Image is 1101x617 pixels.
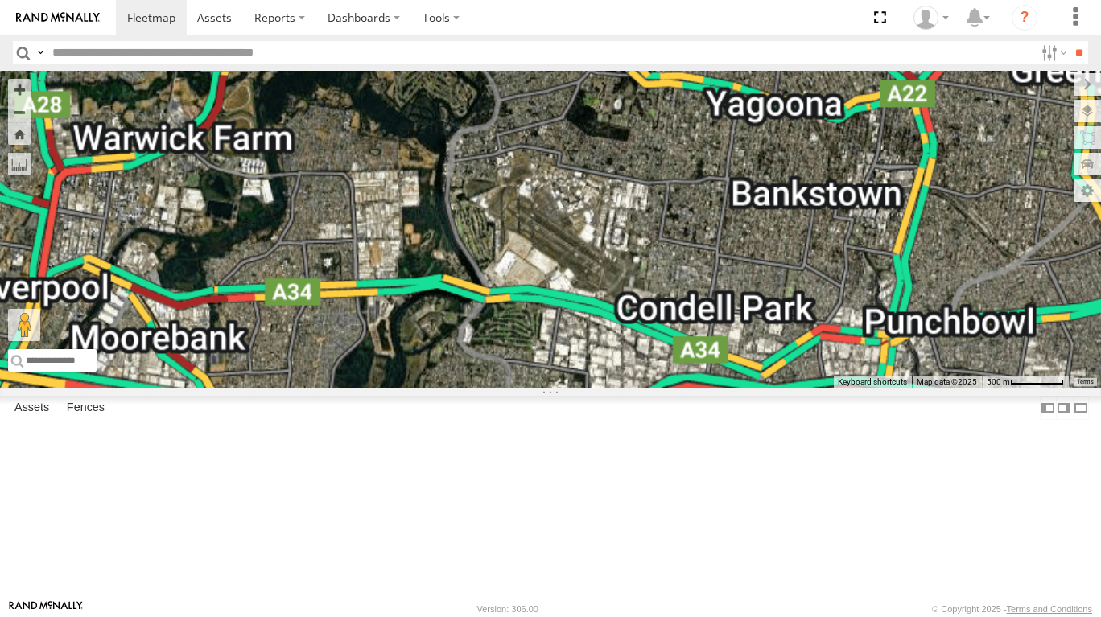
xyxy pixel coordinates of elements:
a: Terms and Conditions [1007,604,1092,614]
button: Zoom out [8,101,31,123]
label: Measure [8,153,31,175]
a: Visit our Website [9,601,83,617]
img: rand-logo.svg [16,12,100,23]
span: Map data ©2025 [917,377,977,386]
label: Map Settings [1074,179,1101,202]
label: Search Filter Options [1035,41,1070,64]
label: Search Query [34,41,47,64]
label: Fences [59,397,113,419]
button: Zoom Home [8,123,31,145]
div: Quang MAC [908,6,955,30]
span: 500 m [987,377,1010,386]
div: © Copyright 2025 - [932,604,1092,614]
button: Zoom in [8,79,31,101]
label: Hide Summary Table [1073,396,1089,419]
label: Assets [6,397,57,419]
div: Version: 306.00 [477,604,538,614]
button: Keyboard shortcuts [838,376,907,388]
a: Terms (opens in new tab) [1077,379,1094,385]
i: ? [1012,5,1037,31]
label: Dock Summary Table to the Right [1056,396,1072,419]
label: Dock Summary Table to the Left [1040,396,1056,419]
button: Map scale: 500 m per 63 pixels [982,376,1069,388]
button: Drag Pegman onto the map to open Street View [8,309,40,341]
